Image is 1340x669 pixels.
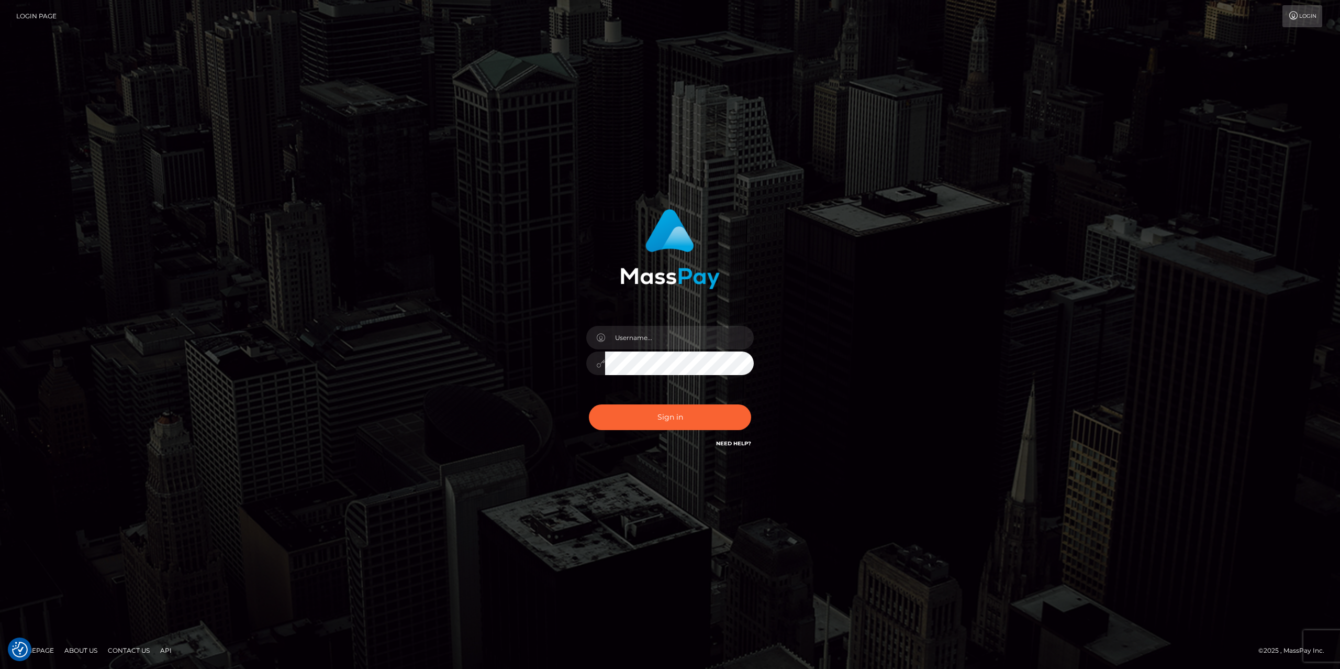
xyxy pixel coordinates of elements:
a: Need Help? [716,440,751,447]
a: About Us [60,642,102,659]
input: Username... [605,326,754,349]
a: Contact Us [104,642,154,659]
a: Login Page [16,5,57,27]
a: API [156,642,176,659]
button: Consent Preferences [12,642,28,657]
div: © 2025 , MassPay Inc. [1258,645,1332,656]
a: Login [1282,5,1322,27]
img: MassPay Login [620,209,720,289]
a: Homepage [12,642,58,659]
button: Sign in [589,404,751,430]
img: Revisit consent button [12,642,28,657]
